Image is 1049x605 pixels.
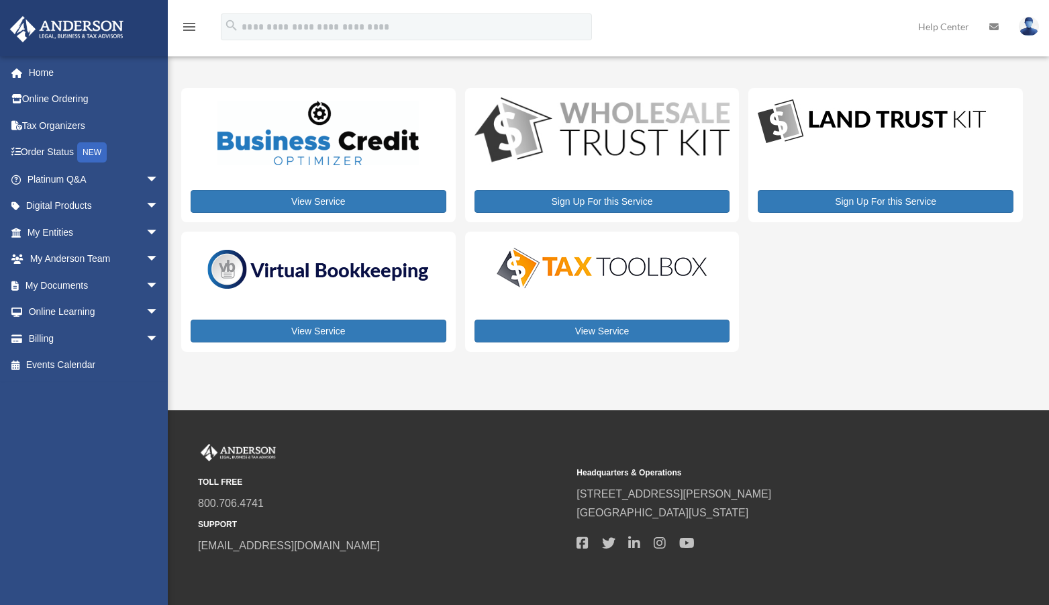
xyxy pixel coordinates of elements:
[577,466,946,480] small: Headquarters & Operations
[474,97,730,165] img: WS-Trust-Kit-lgo-1.jpg
[198,475,567,490] small: TOLL FREE
[146,193,172,220] span: arrow_drop_down
[758,97,986,146] img: LandTrust_lgo-1.jpg
[9,299,179,326] a: Online Learningarrow_drop_down
[9,246,179,273] a: My Anderson Teamarrow_drop_down
[146,166,172,193] span: arrow_drop_down
[181,19,197,35] i: menu
[474,190,730,213] a: Sign Up For this Service
[9,166,179,193] a: Platinum Q&Aarrow_drop_down
[224,18,239,33] i: search
[6,16,128,42] img: Anderson Advisors Platinum Portal
[198,444,279,461] img: Anderson Advisors Platinum Portal
[146,246,172,273] span: arrow_drop_down
[181,24,197,35] a: menu
[577,488,771,500] a: [STREET_ADDRESS][PERSON_NAME]
[146,219,172,246] span: arrow_drop_down
[9,193,172,220] a: Digital Productsarrow_drop_down
[9,325,179,352] a: Billingarrow_drop_down
[146,325,172,353] span: arrow_drop_down
[198,518,567,532] small: SUPPORT
[191,320,446,342] a: View Service
[146,299,172,326] span: arrow_drop_down
[9,219,179,246] a: My Entitiesarrow_drop_down
[198,540,380,551] a: [EMAIL_ADDRESS][DOMAIN_NAME]
[9,86,179,113] a: Online Ordering
[198,498,264,509] a: 800.706.4741
[77,142,107,162] div: NEW
[577,507,748,518] a: [GEOGRAPHIC_DATA][US_STATE]
[1019,17,1039,36] img: User Pic
[474,320,730,342] a: View Service
[191,190,446,213] a: View Service
[9,59,179,86] a: Home
[9,352,179,379] a: Events Calendar
[9,272,179,299] a: My Documentsarrow_drop_down
[146,272,172,299] span: arrow_drop_down
[758,190,1013,213] a: Sign Up For this Service
[9,112,179,139] a: Tax Organizers
[9,139,179,167] a: Order StatusNEW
